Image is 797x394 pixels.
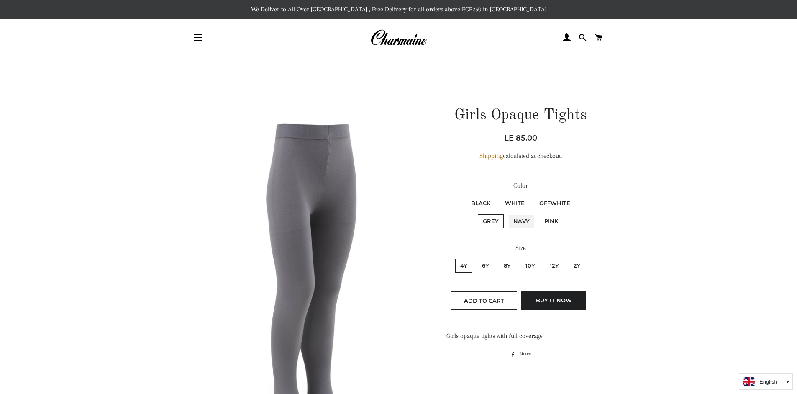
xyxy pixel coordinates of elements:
a: Shipping [479,152,503,160]
i: English [759,379,777,384]
label: Size [446,243,595,253]
span: LE 85.00 [504,134,537,143]
label: 4y [455,259,472,273]
label: Color [446,180,595,191]
label: Black [466,196,495,210]
label: 2y [569,259,586,273]
label: Navy [508,214,535,228]
label: PINK [539,214,563,228]
div: Girls opaque tights with full coverage [446,331,595,341]
h1: Girls Opaque Tights [446,105,595,126]
img: Charmaine Egypt [370,28,427,47]
a: English [743,377,788,386]
span: Share [519,350,535,359]
label: 10y [520,259,540,273]
span: Add to Cart [464,297,504,304]
div: calculated at checkout. [446,151,595,161]
label: Grey [478,214,504,228]
label: White [500,196,530,210]
label: 6y [477,259,494,273]
label: 12y [545,259,564,273]
label: 8y [499,259,516,273]
label: OffWhite [534,196,575,210]
button: Buy it now [521,291,586,310]
button: Add to Cart [451,291,517,310]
